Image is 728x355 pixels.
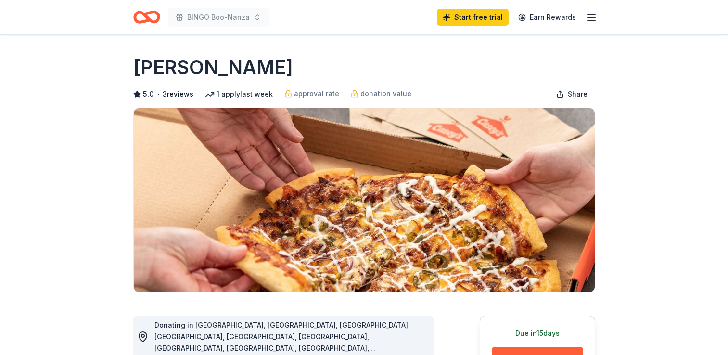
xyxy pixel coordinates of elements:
span: BINGO Boo-Nanza [187,12,250,23]
button: 3reviews [163,89,193,100]
h1: [PERSON_NAME] [133,54,293,81]
a: Home [133,6,160,28]
div: 1 apply last week [205,89,273,100]
button: Share [549,85,595,104]
span: • [156,90,160,98]
a: approval rate [284,88,339,100]
img: Image for Casey's [134,108,595,292]
span: Share [568,89,588,100]
span: approval rate [294,88,339,100]
a: Start free trial [437,9,509,26]
span: donation value [360,88,411,100]
button: BINGO Boo-Nanza [168,8,269,27]
a: Earn Rewards [512,9,582,26]
span: 5.0 [143,89,154,100]
div: Due in 15 days [492,328,583,339]
a: donation value [351,88,411,100]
